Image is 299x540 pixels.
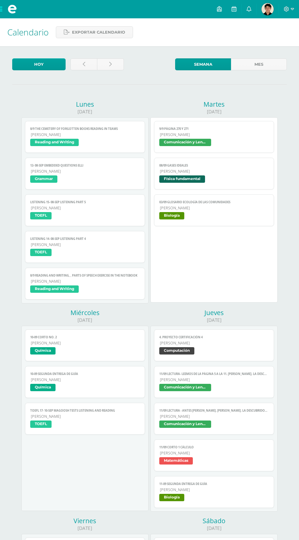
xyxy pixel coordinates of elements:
[30,274,139,277] span: 8/9 Reading and Writing, , Parts of speech exercise in the notebook
[160,487,268,492] span: [PERSON_NAME]
[31,242,139,247] span: [PERSON_NAME]
[154,476,274,508] a: 11-09 SEGUNDA ENTREGA DE GUÍA[PERSON_NAME]Biología
[154,403,274,435] a: 11/09 LECTURA - Antes [PERSON_NAME]. [PERSON_NAME]. La descubridora del radio (Digital)[PERSON_NA...
[30,163,139,167] span: 13- 08-sep Embedded questions ELLI
[7,26,49,38] span: Calendario
[25,403,145,435] a: TOEFL 17- 10-sep Magoosh Tests Listening and Reading[PERSON_NAME]TOEFL
[25,366,145,398] a: 10-09 SEGUNDA ENTREGA DE GUÍA[PERSON_NAME]Química
[21,100,149,108] div: Lunes
[30,212,52,219] span: TOEFL
[159,139,211,146] span: Comunicación y Lenguaje
[25,268,145,299] a: 8/9 Reading and Writing, , Parts of speech exercise in the notebook[PERSON_NAME]Reading and Writing
[30,127,139,131] span: 8/9 The Cemetery of Forgotten books reading in TEAMS
[56,26,133,38] a: Exportar calendario
[159,212,184,219] span: Biología
[159,445,268,449] span: 11/09 Corto 1 Cálculo
[30,409,139,413] span: TOEFL 17- 10-sep Magoosh Tests Listening and Reading
[12,58,66,70] a: Hoy
[25,121,145,153] a: 8/9 The Cemetery of Forgotten books reading in TEAMS[PERSON_NAME]Reading and Writing
[30,200,139,204] span: LISTENING 15- 08-sep Listening part 5
[261,3,274,15] img: f4382c182976d86660b0604d7dcd5a07.png
[154,329,274,361] a: 4. Proyecto Certificación 4[PERSON_NAME]Computación
[159,409,268,413] span: 11/09 LECTURA - Antes [PERSON_NAME]. [PERSON_NAME]. La descubridora del radio (Digital)
[21,525,149,531] div: [DATE]
[160,169,268,174] span: [PERSON_NAME]
[30,347,56,354] span: Química
[72,27,125,38] span: Exportar calendario
[154,158,274,189] a: 08/09 Gases Ideales[PERSON_NAME]Física fundamental
[30,335,139,339] span: 10-09 CORTO No. 2
[30,175,57,183] span: Grammar
[160,132,268,137] span: [PERSON_NAME]
[154,121,274,153] a: 9/9 Página 270 y 271[PERSON_NAME]Comunicación y Lenguaje
[159,335,268,339] span: 4. Proyecto Certificación 4
[30,139,79,146] span: Reading and Writing
[231,58,287,70] a: Mes
[159,127,268,131] span: 9/9 Página 270 y 271
[25,194,145,226] a: LISTENING 15- 08-sep Listening part 5[PERSON_NAME]TOEFL
[159,347,194,354] span: Computación
[31,340,139,346] span: [PERSON_NAME]
[25,231,145,263] a: LISTENING 14- 08-sep Listening part 4[PERSON_NAME]TOEFL
[30,372,139,376] span: 10-09 SEGUNDA ENTREGA DE GUÍA
[25,329,145,361] a: 10-09 CORTO No. 2[PERSON_NAME]Química
[30,237,139,241] span: LISTENING 14- 08-sep Listening part 4
[31,414,139,419] span: [PERSON_NAME]
[21,317,149,323] div: [DATE]
[150,108,278,115] div: [DATE]
[150,516,278,525] div: Sábado
[150,308,278,317] div: Jueves
[150,525,278,531] div: [DATE]
[159,384,211,391] span: Comunicación y Lenguaje
[159,175,205,183] span: Física fundamental
[175,58,231,70] a: Semana
[31,132,139,137] span: [PERSON_NAME]
[31,279,139,284] span: [PERSON_NAME]
[30,285,79,293] span: Reading and Writing
[160,450,268,456] span: [PERSON_NAME]
[30,421,52,428] span: TOEFL
[159,421,211,428] span: Comunicación y Lenguaje
[160,340,268,346] span: [PERSON_NAME]
[160,414,268,419] span: [PERSON_NAME]
[150,317,278,323] div: [DATE]
[31,377,139,382] span: [PERSON_NAME]
[160,205,268,211] span: [PERSON_NAME]
[159,482,268,486] span: 11-09 SEGUNDA ENTREGA DE GUÍA
[30,384,56,391] span: Química
[21,516,149,525] div: Viernes
[31,169,139,174] span: [PERSON_NAME]
[25,158,145,189] a: 13- 08-sep Embedded questions ELLI[PERSON_NAME]Grammar
[21,308,149,317] div: Miércoles
[159,494,184,501] span: Biología
[154,194,274,226] a: 03/09 Glosario Ecología de las comunidades[PERSON_NAME]Biología
[30,249,52,256] span: TOEFL
[154,366,274,398] a: 11/09 LECTURA- Leemos de la página 5 a la 11. [PERSON_NAME]. La descubridora del radio[PERSON_NAM...
[21,108,149,115] div: [DATE]
[159,457,193,465] span: Matemáticas
[160,377,268,382] span: [PERSON_NAME]
[159,372,268,376] span: 11/09 LECTURA- Leemos de la página 5 a la 11. [PERSON_NAME]. La descubridora del radio
[150,100,278,108] div: Martes
[31,205,139,211] span: [PERSON_NAME]
[159,200,268,204] span: 03/09 Glosario Ecología de las comunidades
[159,163,268,167] span: 08/09 Gases Ideales
[154,439,274,471] a: 11/09 Corto 1 Cálculo[PERSON_NAME]Matemáticas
